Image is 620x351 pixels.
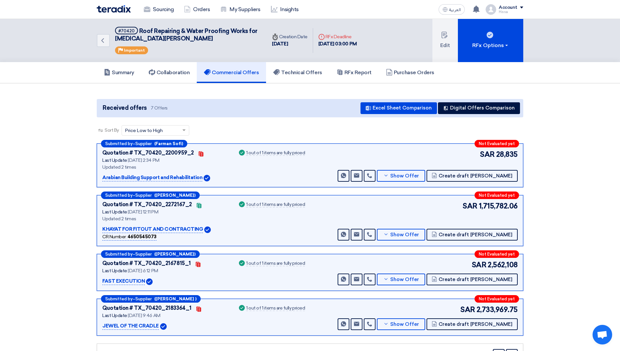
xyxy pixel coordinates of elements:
button: Digital Offers Comparison [438,102,520,114]
a: Commercial Offers [197,62,266,83]
img: Verified Account [204,175,210,181]
span: Create draft [PERSON_NAME] [439,277,512,282]
span: Submitted by [105,142,133,146]
span: Create draft [PERSON_NAME] [439,174,512,178]
button: Show Offer [377,170,425,182]
div: [DATE] 03:00 PM [318,40,357,48]
a: Technical Offers [266,62,329,83]
a: Orders [179,2,215,17]
span: Show Offer [390,277,419,282]
span: SAR [462,201,478,211]
div: Quotation # TX_70420_2167815_1 [102,259,191,267]
div: 1 out of 1 items are fully priced [246,261,305,266]
span: Not Evaluated yet [479,252,515,256]
button: Show Offer [377,274,425,285]
div: RFx Deadline [318,33,357,40]
a: Collaboration [142,62,197,83]
div: 1 out of 1 items are fully priced [246,151,305,156]
div: – [101,295,201,303]
b: (Farman Sofi) [154,142,183,146]
span: العربية [449,8,461,12]
span: Important [124,48,145,53]
div: – [101,140,187,147]
div: 1 out of 1 items are fully priced [246,306,305,311]
div: CR Number : [102,233,157,241]
h5: Summary [104,69,134,76]
p: FAST EXECUTION [102,277,145,285]
span: [DATE] 9:46 AM [128,313,160,318]
div: 1 out of 1 items are fully priced [246,202,305,208]
span: Create draft [PERSON_NAME] [439,322,512,327]
div: Hissa [499,10,523,14]
b: ([PERSON_NAME]) [154,252,195,256]
span: SAR [472,259,487,270]
span: [DATE] 12:11 PM [128,209,158,215]
button: Show Offer [377,229,425,241]
p: JEWEL OF THE CRADLE [102,322,159,330]
span: 2,562,108 [488,259,518,270]
a: My Suppliers [215,2,265,17]
span: Not Evaluated yet [479,142,515,146]
button: Create draft [PERSON_NAME] [427,170,518,182]
div: Updated 2 times [102,164,230,171]
span: Submitted by [105,252,133,256]
a: Open chat [593,325,612,344]
span: Show Offer [390,174,419,178]
img: Verified Account [204,226,211,233]
span: Not Evaluated yet [479,297,515,301]
span: 7 Offers [151,105,168,111]
div: Quotation # TX_70420_2272167_2 [102,201,192,209]
span: Submitted by [105,297,133,301]
span: SAR [480,149,495,160]
button: Create draft [PERSON_NAME] [427,229,518,241]
span: Last Update [102,268,127,274]
h5: RFx Report [337,69,372,76]
a: Summary [97,62,142,83]
div: Quotation # TX_70420_2183364_1 [102,304,192,312]
div: – [101,250,200,258]
span: 2,733,969.75 [477,304,518,315]
div: Creation Date [272,33,308,40]
span: Supplier [135,297,152,301]
h5: Collaboration [149,69,190,76]
div: RFx Options [472,42,509,49]
button: Edit [432,19,458,62]
span: Supplier [135,193,152,197]
div: – [101,192,200,199]
h5: Technical Offers [273,69,322,76]
img: Verified Account [160,323,167,330]
span: 28,835 [496,149,518,160]
span: Supplier [135,142,152,146]
span: Price Low to High [125,127,163,134]
span: Show Offer [390,322,419,327]
span: 1,715,782.06 [479,201,518,211]
img: profile_test.png [486,4,496,15]
div: Account [499,5,517,10]
img: Verified Account [146,278,153,285]
b: 4650545073 [127,234,157,240]
a: Purchase Orders [379,62,442,83]
a: RFx Report [329,62,379,83]
span: Submitted by [105,193,133,197]
img: Teradix logo [97,5,131,13]
p: Arabian Building Support and Rehabilitation [102,174,202,182]
b: ([PERSON_NAME]) [154,193,195,197]
span: Roof Repairing & Water Proofing Works for [MEDICAL_DATA][PERSON_NAME] [115,27,258,42]
h5: Purchase Orders [386,69,434,76]
button: RFx Options [458,19,523,62]
h5: Roof Repairing & Water Proofing Works for Yasmin Mall [115,27,259,43]
button: Create draft [PERSON_NAME] [427,274,518,285]
span: Sort By [105,127,119,134]
span: Last Update [102,313,127,318]
span: Supplier [135,252,152,256]
h5: Commercial Offers [204,69,259,76]
b: ([PERSON_NAME] ) [154,297,196,301]
span: Received offers [103,104,147,112]
span: Show Offer [390,232,419,237]
a: Insights [266,2,304,17]
button: Show Offer [377,318,425,330]
p: KHAYAT FOR FITOUT AND CONTRACTING [102,226,203,233]
span: SAR [460,304,475,315]
span: Last Update [102,209,127,215]
span: Not Evaluated yet [479,193,515,197]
